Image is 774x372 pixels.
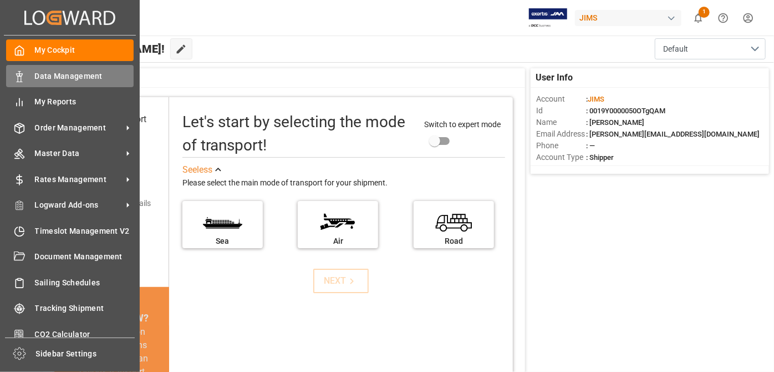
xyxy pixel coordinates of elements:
span: Timeslot Management V2 [35,225,134,237]
span: Data Management [35,71,134,82]
div: Road [419,235,488,247]
span: : Shipper [586,153,614,162]
span: Order Management [35,122,123,134]
a: My Cockpit [6,39,134,61]
span: User Info [536,71,573,84]
span: My Reports [35,96,134,108]
span: Hello [PERSON_NAME]! [45,38,165,59]
button: show 1 new notifications [686,6,711,31]
span: Rates Management [35,174,123,185]
a: Document Management [6,246,134,268]
div: Add shipping details [82,198,151,209]
span: JIMS [588,95,604,103]
span: Logward Add-ons [35,199,123,211]
button: JIMS [575,7,686,28]
span: Name [536,117,586,128]
a: Timeslot Management V2 [6,220,134,242]
span: My Cockpit [35,44,134,56]
span: Switch to expert mode [424,120,501,129]
span: Sidebar Settings [36,348,135,360]
span: : [PERSON_NAME] [586,118,644,127]
span: CO2 Calculator [35,329,134,340]
span: Master Data [35,148,123,159]
span: : [586,95,604,103]
div: JIMS [575,10,681,26]
span: Account [536,93,586,105]
button: open menu [655,38,766,59]
span: Phone [536,140,586,152]
span: : — [586,142,595,150]
button: NEXT [313,269,369,293]
button: Help Center [711,6,736,31]
a: Sailing Schedules [6,272,134,293]
div: Please select the main mode of transport for your shipment. [182,177,505,190]
a: Tracking Shipment [6,298,134,319]
span: Default [663,43,688,55]
div: Air [303,235,373,247]
span: : [PERSON_NAME][EMAIL_ADDRESS][DOMAIN_NAME] [586,130,760,138]
div: Sea [188,235,257,247]
div: Let's start by selecting the mode of transport! [182,110,413,157]
span: : 0019Y0000050OTgQAM [586,107,665,115]
span: Id [536,105,586,117]
span: Tracking Shipment [35,303,134,314]
span: Document Management [35,251,134,263]
a: CO2 Calculator [6,323,134,345]
span: Account Type [536,152,586,163]
div: See less [182,163,212,177]
span: 1 [699,7,710,18]
img: Exertis%20JAM%20-%20Email%20Logo.jpg_1722504956.jpg [529,8,567,28]
a: Data Management [6,65,134,87]
span: Email Address [536,128,586,140]
div: NEXT [324,274,358,288]
span: Sailing Schedules [35,277,134,289]
a: My Reports [6,91,134,113]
